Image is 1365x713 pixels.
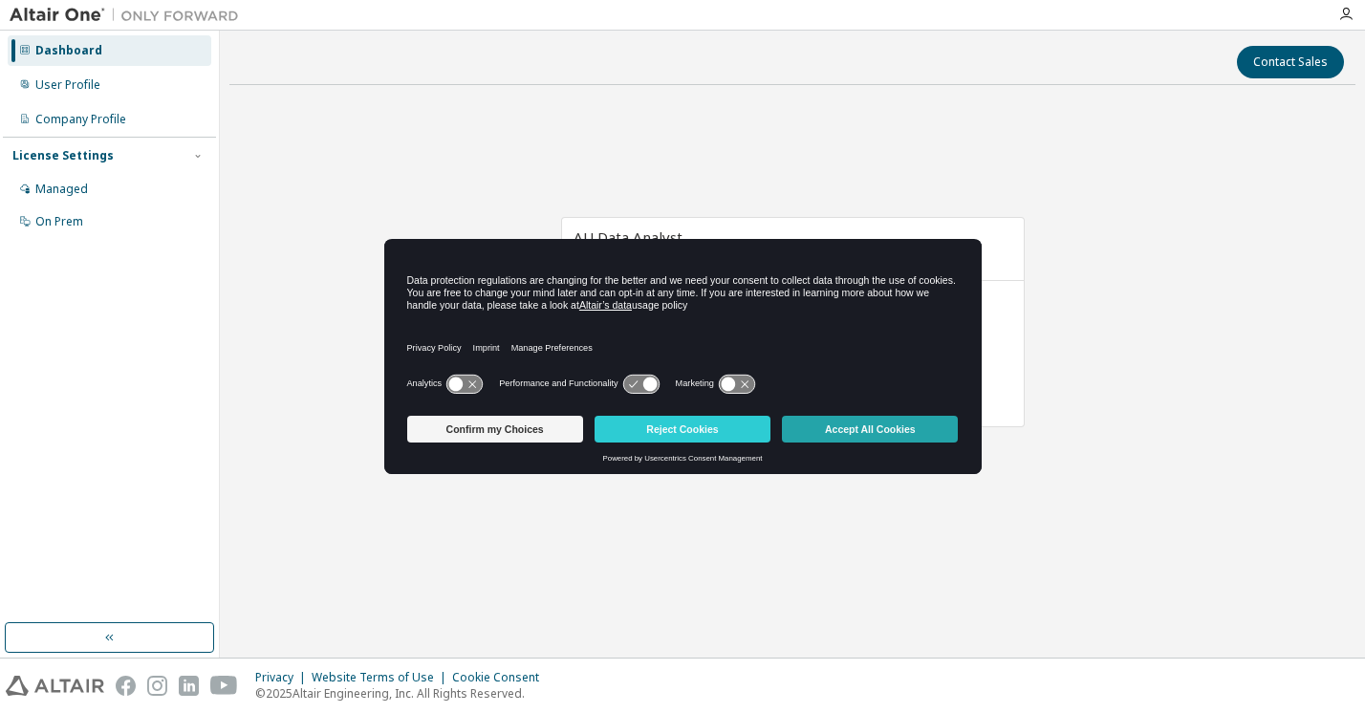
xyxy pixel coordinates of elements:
[35,77,100,93] div: User Profile
[255,685,551,702] p: © 2025 Altair Engineering, Inc. All Rights Reserved.
[35,182,88,197] div: Managed
[255,670,312,685] div: Privacy
[574,227,682,247] span: AU Data Analyst
[35,43,102,58] div: Dashboard
[10,6,249,25] img: Altair One
[35,112,126,127] div: Company Profile
[210,676,238,696] img: youtube.svg
[179,676,199,696] img: linkedin.svg
[452,670,551,685] div: Cookie Consent
[116,676,136,696] img: facebook.svg
[35,214,83,229] div: On Prem
[147,676,167,696] img: instagram.svg
[1237,46,1344,78] button: Contact Sales
[6,676,104,696] img: altair_logo.svg
[312,670,452,685] div: Website Terms of Use
[12,148,114,163] div: License Settings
